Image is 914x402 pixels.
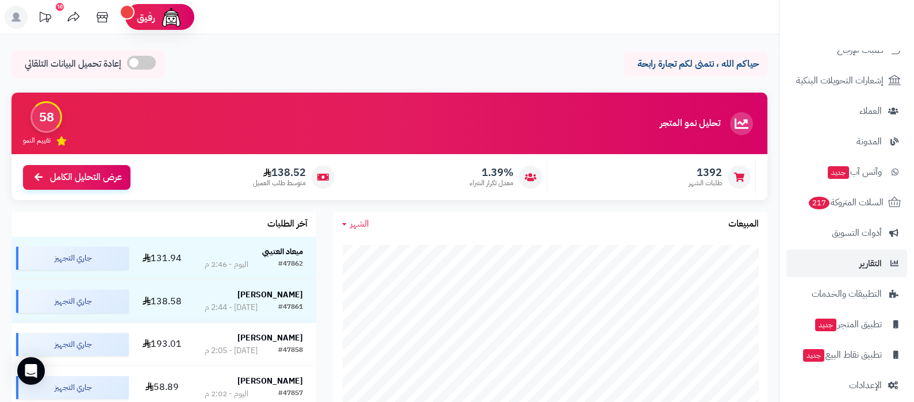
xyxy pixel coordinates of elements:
[262,246,303,258] strong: ميعاد العتيبي
[786,341,907,369] a: تطبيق نقاط البيعجديد
[237,375,303,387] strong: [PERSON_NAME]
[278,259,303,270] div: #47862
[137,10,155,24] span: رفيق
[237,332,303,344] strong: [PERSON_NAME]
[16,333,129,356] div: جاري التجهيز
[18,18,28,28] img: logo_orange.svg
[828,166,849,179] span: جديد
[267,219,308,229] h3: آخر الطلبات
[30,6,59,32] a: تحديثات المنصة
[660,118,720,129] h3: تحليل نمو المتجر
[278,345,303,357] div: #47858
[808,194,884,210] span: السلات المتروكة
[237,289,303,301] strong: [PERSON_NAME]
[814,316,882,332] span: تطبيق المتجر
[836,31,903,55] img: logo-2.png
[133,323,191,366] td: 193.01
[23,136,51,146] span: تقييم النمو
[786,219,907,247] a: أدوات التسويق
[786,158,907,186] a: وآتس آبجديد
[16,247,129,270] div: جاري التجهيز
[786,280,907,308] a: التطبيقات والخدمات
[689,166,722,179] span: 1392
[728,219,759,229] h3: المبيعات
[350,217,369,231] span: الشهر
[786,250,907,277] a: التقارير
[849,377,882,393] span: الإعدادات
[689,178,722,188] span: طلبات الشهر
[278,302,303,313] div: #47861
[25,58,121,71] span: إعادة تحميل البيانات التلقائي
[160,6,183,29] img: ai-face.png
[809,197,829,209] span: 217
[205,302,258,313] div: [DATE] - 2:44 م
[803,349,824,362] span: جديد
[632,58,759,71] p: حياكم الله ، نتمنى لكم تجارة رابحة
[786,372,907,399] a: الإعدادات
[50,171,122,184] span: عرض التحليل الكامل
[253,166,306,179] span: 138.52
[253,178,306,188] span: متوسط طلب العميل
[812,286,882,302] span: التطبيقات والخدمات
[18,30,28,39] img: website_grey.svg
[470,178,513,188] span: معدل تكرار الشراء
[802,347,882,363] span: تطبيق نقاط البيع
[31,67,40,76] img: tab_domain_overview_orange.svg
[32,18,56,28] div: v 4.0.25
[133,237,191,280] td: 131.94
[827,164,882,180] span: وآتس آب
[127,68,194,75] div: Keywords by Traffic
[786,36,907,64] a: طلبات الإرجاع
[205,388,248,400] div: اليوم - 2:02 م
[114,67,124,76] img: tab_keywords_by_traffic_grey.svg
[17,357,45,385] div: Open Intercom Messenger
[133,280,191,323] td: 138.58
[205,345,258,357] div: [DATE] - 2:05 م
[205,259,248,270] div: اليوم - 2:46 م
[837,42,884,58] span: طلبات الإرجاع
[16,290,129,313] div: جاري التجهيز
[23,165,130,190] a: عرض التحليل الكامل
[16,376,129,399] div: جاري التجهيز
[342,217,369,231] a: الشهر
[56,3,64,11] div: 10
[786,67,907,94] a: إشعارات التحويلات البنكية
[796,72,884,89] span: إشعارات التحويلات البنكية
[30,30,126,39] div: Domain: [DOMAIN_NAME]
[278,388,303,400] div: #47857
[44,68,103,75] div: Domain Overview
[832,225,882,241] span: أدوات التسويق
[786,189,907,216] a: السلات المتروكة217
[786,97,907,125] a: العملاء
[786,311,907,338] a: تطبيق المتجرجديد
[859,255,882,271] span: التقارير
[470,166,513,179] span: 1.39%
[859,103,882,119] span: العملاء
[815,319,836,331] span: جديد
[857,133,882,150] span: المدونة
[786,128,907,155] a: المدونة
